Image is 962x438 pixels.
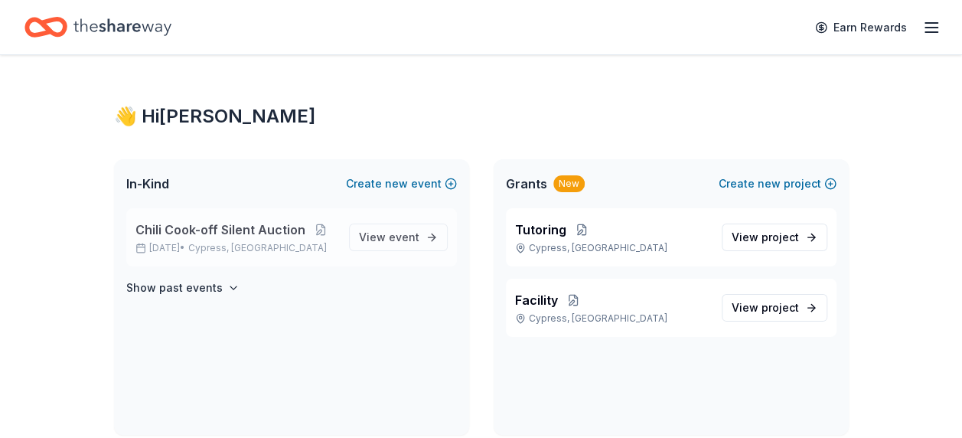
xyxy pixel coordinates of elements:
a: View project [722,294,827,322]
span: Facility [515,291,558,309]
span: In-Kind [126,175,169,193]
span: View [732,228,799,247]
button: Show past events [126,279,240,297]
h4: Show past events [126,279,223,297]
span: Cypress, [GEOGRAPHIC_DATA] [188,242,327,254]
span: new [385,175,408,193]
a: View event [349,224,448,251]
div: 👋 Hi [PERSON_NAME] [114,104,849,129]
a: Earn Rewards [806,14,916,41]
button: Createnewevent [346,175,457,193]
span: View [359,228,419,247]
button: Createnewproject [719,175,836,193]
span: View [732,299,799,317]
span: event [389,230,419,244]
a: View project [722,224,827,251]
p: Cypress, [GEOGRAPHIC_DATA] [515,242,709,254]
a: Home [24,9,171,45]
span: Chili Cook-off Silent Auction [135,221,305,239]
span: new [758,175,781,193]
p: Cypress, [GEOGRAPHIC_DATA] [515,312,709,325]
span: Grants [506,175,547,193]
span: Tutoring [515,221,566,239]
span: project [761,230,799,244]
p: [DATE] • [135,242,337,254]
div: New [553,175,585,192]
span: project [761,301,799,314]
